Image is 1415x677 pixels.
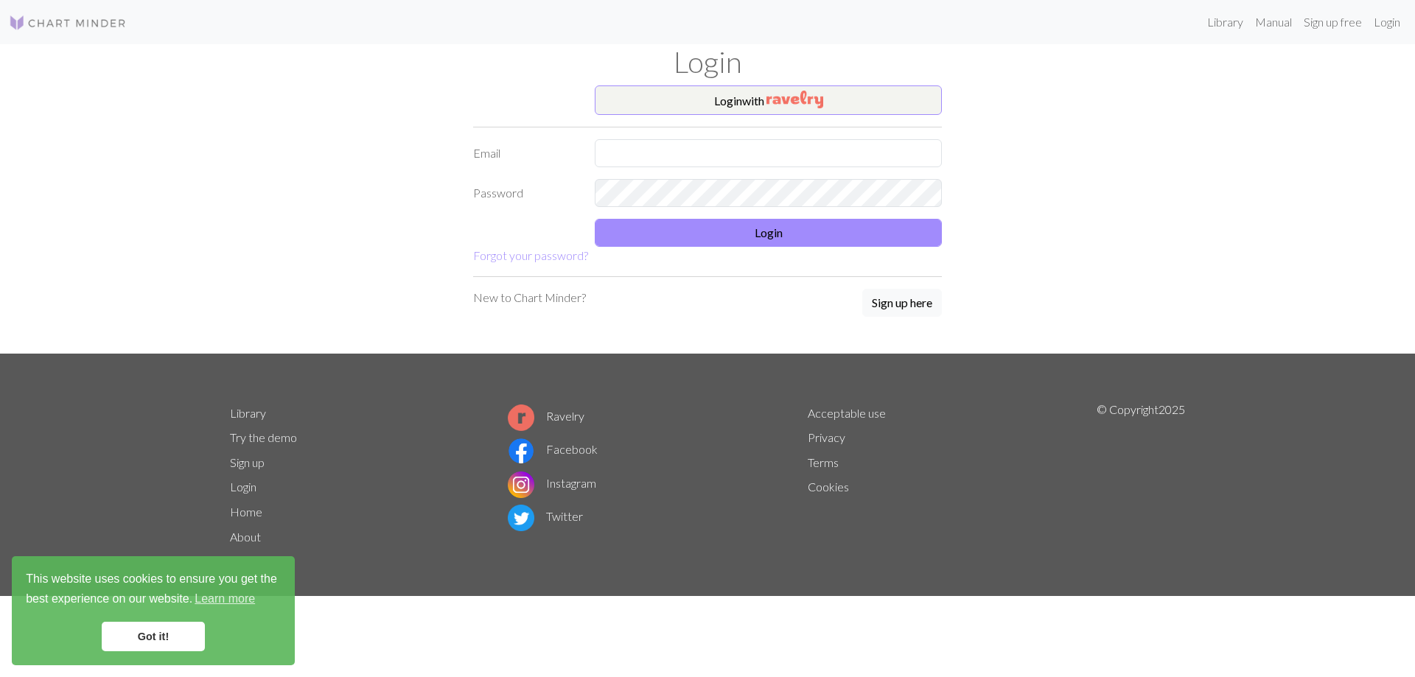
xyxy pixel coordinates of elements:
[508,438,534,464] img: Facebook logo
[464,139,586,167] label: Email
[12,556,295,665] div: cookieconsent
[808,455,839,469] a: Terms
[230,505,262,519] a: Home
[1298,7,1368,37] a: Sign up free
[1201,7,1249,37] a: Library
[9,14,127,32] img: Logo
[766,91,823,108] img: Ravelry
[508,442,598,456] a: Facebook
[1097,401,1185,550] p: © Copyright 2025
[508,509,583,523] a: Twitter
[102,622,205,651] a: dismiss cookie message
[508,409,584,423] a: Ravelry
[473,248,588,262] a: Forgot your password?
[1249,7,1298,37] a: Manual
[230,406,266,420] a: Library
[508,476,596,490] a: Instagram
[808,406,886,420] a: Acceptable use
[230,430,297,444] a: Try the demo
[508,404,534,431] img: Ravelry logo
[26,570,281,610] span: This website uses cookies to ensure you get the best experience on our website.
[192,588,257,610] a: learn more about cookies
[595,85,942,115] button: Loginwith
[464,179,586,207] label: Password
[230,530,261,544] a: About
[595,219,942,247] button: Login
[808,480,849,494] a: Cookies
[508,505,534,531] img: Twitter logo
[230,455,265,469] a: Sign up
[1368,7,1406,37] a: Login
[862,289,942,317] button: Sign up here
[862,289,942,318] a: Sign up here
[221,44,1194,80] h1: Login
[473,289,586,306] p: New to Chart Minder?
[808,430,845,444] a: Privacy
[230,480,256,494] a: Login
[508,471,534,498] img: Instagram logo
